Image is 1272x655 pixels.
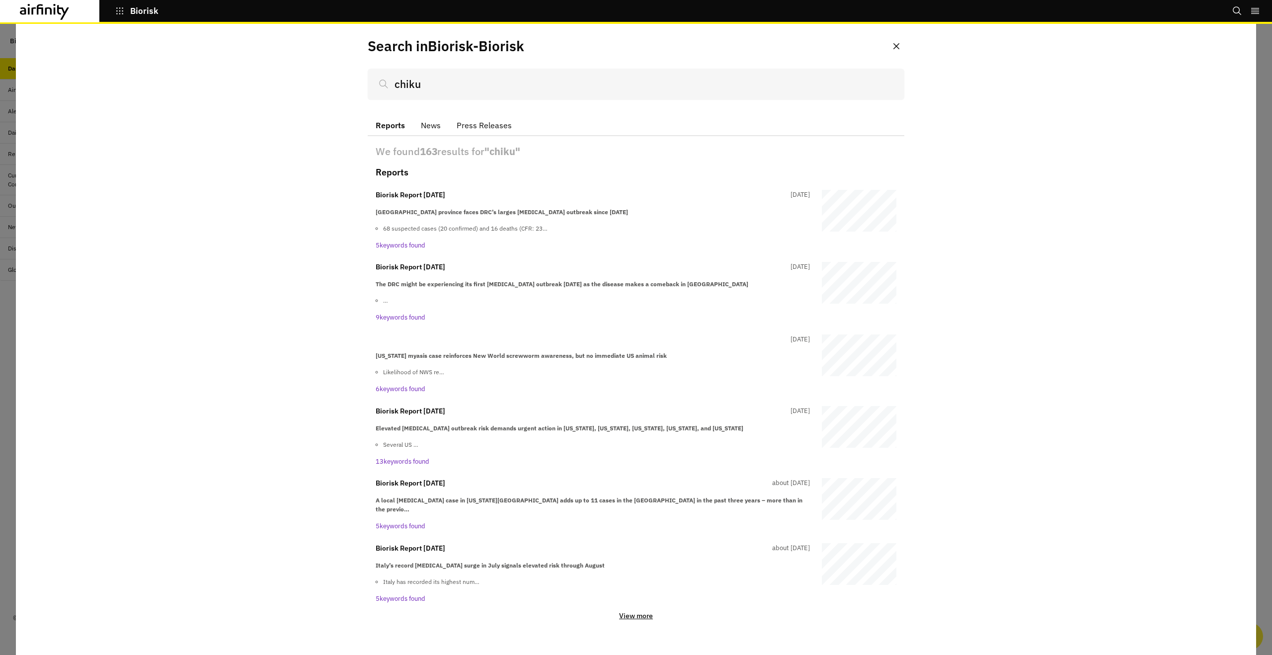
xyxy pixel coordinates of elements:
p: Biorisk Report [DATE] [376,543,445,554]
h2: Reports [376,167,408,178]
p: 5 keywords found [376,594,810,604]
p: 5 keywords found [376,521,810,531]
b: 163 [420,145,438,158]
strong: Elevated [MEDICAL_DATA] outbreak risk demands urgent action in [US_STATE], [US_STATE], [US_STATE]... [376,424,743,432]
p: [DATE] [787,334,810,344]
p: 9 keywords found [376,313,810,323]
p: [DATE] [787,262,810,272]
p: 68 suspected cases (20 confirmed) and 16 deaths (CFR: 23… [383,224,810,233]
p: View more [619,611,653,620]
p: 13 keywords found [376,457,810,467]
input: Search... [368,69,904,99]
p: Biorisk Report [DATE] [376,478,445,489]
button: Search [1232,2,1242,19]
p: Likelihood of NWS re… [383,368,810,377]
strong: Italy’s record [MEDICAL_DATA] surge in July signals elevated risk through August [376,562,605,569]
p: We found results for [376,144,896,159]
button: Biorisk [115,2,159,19]
strong: The DRC might be experiencing its first [MEDICAL_DATA] outbreak [DATE] as the disease makes a com... [376,280,748,288]
p: Biorisk [130,6,159,15]
p: 5 keywords found [376,241,810,250]
button: Press Releases [449,115,520,136]
p: Italy has recorded its highest num… [383,577,810,586]
p: Biorisk Report [DATE] [376,262,445,272]
strong: A local [MEDICAL_DATA] case in [US_STATE][GEOGRAPHIC_DATA] adds up to 11 cases in the [GEOGRAPHIC... [376,496,802,513]
p: Biorisk Report [DATE] [376,190,445,200]
b: " chiku " [484,145,520,158]
p: [DATE] [787,406,810,416]
button: News [413,115,449,136]
strong: [US_STATE] myasis case reinforces New World screwworm awareness, but no immediate US animal risk [376,352,667,359]
p: Search in Biorisk - Biorisk [368,36,524,57]
button: Close [888,38,904,54]
p: Biorisk Report [DATE] [376,406,445,416]
p: about [DATE] [768,543,810,554]
p: Several US … [383,440,810,449]
li: … [383,296,810,305]
button: Reports [368,115,413,136]
p: 6 keywords found [376,384,810,394]
strong: [GEOGRAPHIC_DATA] province faces DRC’s larges [MEDICAL_DATA] outbreak since [DATE] [376,208,628,216]
p: [DATE] [787,190,810,200]
p: about [DATE] [768,478,810,489]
